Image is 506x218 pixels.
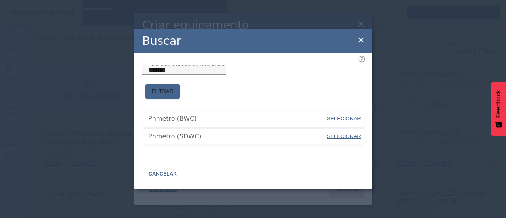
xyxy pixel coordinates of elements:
span: Phmetro (BWC) [148,114,326,123]
span: CANCELAR [149,170,177,178]
span: Feedback [495,90,502,118]
span: FILTRAR [152,87,174,95]
button: CANCELAR [142,167,183,181]
span: SELECIONAR [327,133,361,139]
span: SELECIONAR [327,116,361,121]
button: FILTRAR [145,84,180,99]
button: SELECIONAR [326,112,362,126]
span: Phmetro (SDWC) [148,132,326,141]
button: Feedback - Mostrar pesquisa [491,82,506,136]
button: SELECIONAR [326,129,362,144]
mat-label: Selecione a família de equipamento [149,62,229,67]
h2: Buscar [142,32,181,49]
